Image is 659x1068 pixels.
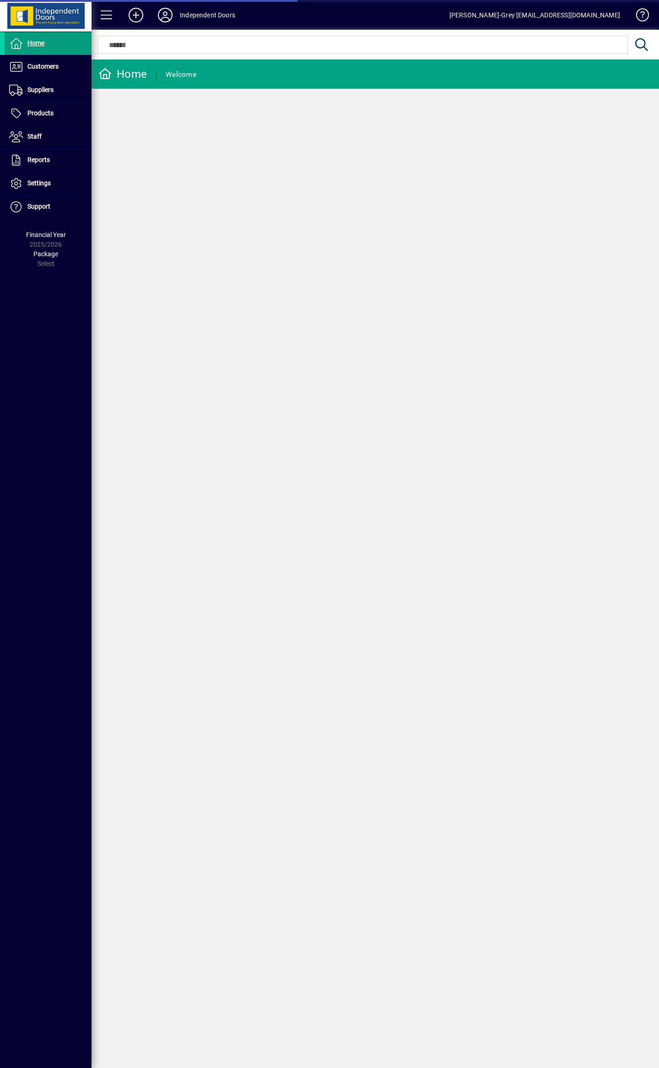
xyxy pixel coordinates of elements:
[27,203,50,210] span: Support
[180,8,235,22] div: Independent Doors
[27,133,42,140] span: Staff
[5,195,92,218] a: Support
[166,67,196,82] div: Welcome
[5,149,92,172] a: Reports
[449,8,620,22] div: [PERSON_NAME]-Grey [EMAIL_ADDRESS][DOMAIN_NAME]
[121,7,151,23] button: Add
[27,39,44,47] span: Home
[33,250,58,258] span: Package
[27,156,50,163] span: Reports
[26,231,66,238] span: Financial Year
[5,172,92,195] a: Settings
[98,67,147,81] div: Home
[5,102,92,125] a: Products
[27,179,51,187] span: Settings
[629,2,648,32] a: Knowledge Base
[27,109,54,117] span: Products
[5,55,92,78] a: Customers
[5,125,92,148] a: Staff
[5,79,92,102] a: Suppliers
[151,7,180,23] button: Profile
[27,86,54,93] span: Suppliers
[27,63,59,70] span: Customers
